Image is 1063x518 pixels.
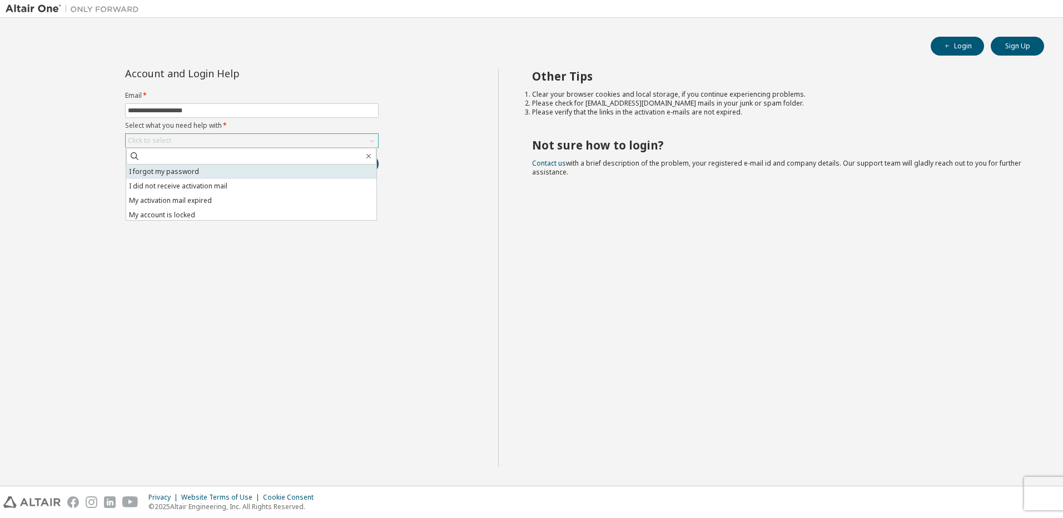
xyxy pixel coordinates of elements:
[991,37,1044,56] button: Sign Up
[532,138,1025,152] h2: Not sure how to login?
[126,165,376,179] li: I forgot my password
[532,69,1025,83] h2: Other Tips
[532,90,1025,99] li: Clear your browser cookies and local storage, if you continue experiencing problems.
[6,3,145,14] img: Altair One
[181,493,263,502] div: Website Terms of Use
[532,99,1025,108] li: Please check for [EMAIL_ADDRESS][DOMAIN_NAME] mails in your junk or spam folder.
[128,136,171,145] div: Click to select
[532,108,1025,117] li: Please verify that the links in the activation e-mails are not expired.
[3,496,61,508] img: altair_logo.svg
[148,502,320,511] p: © 2025 Altair Engineering, Inc. All Rights Reserved.
[86,496,97,508] img: instagram.svg
[104,496,116,508] img: linkedin.svg
[125,91,379,100] label: Email
[148,493,181,502] div: Privacy
[122,496,138,508] img: youtube.svg
[125,121,379,130] label: Select what you need help with
[532,158,566,168] a: Contact us
[263,493,320,502] div: Cookie Consent
[67,496,79,508] img: facebook.svg
[532,158,1021,177] span: with a brief description of the problem, your registered e-mail id and company details. Our suppo...
[931,37,984,56] button: Login
[125,69,328,78] div: Account and Login Help
[126,134,378,147] div: Click to select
